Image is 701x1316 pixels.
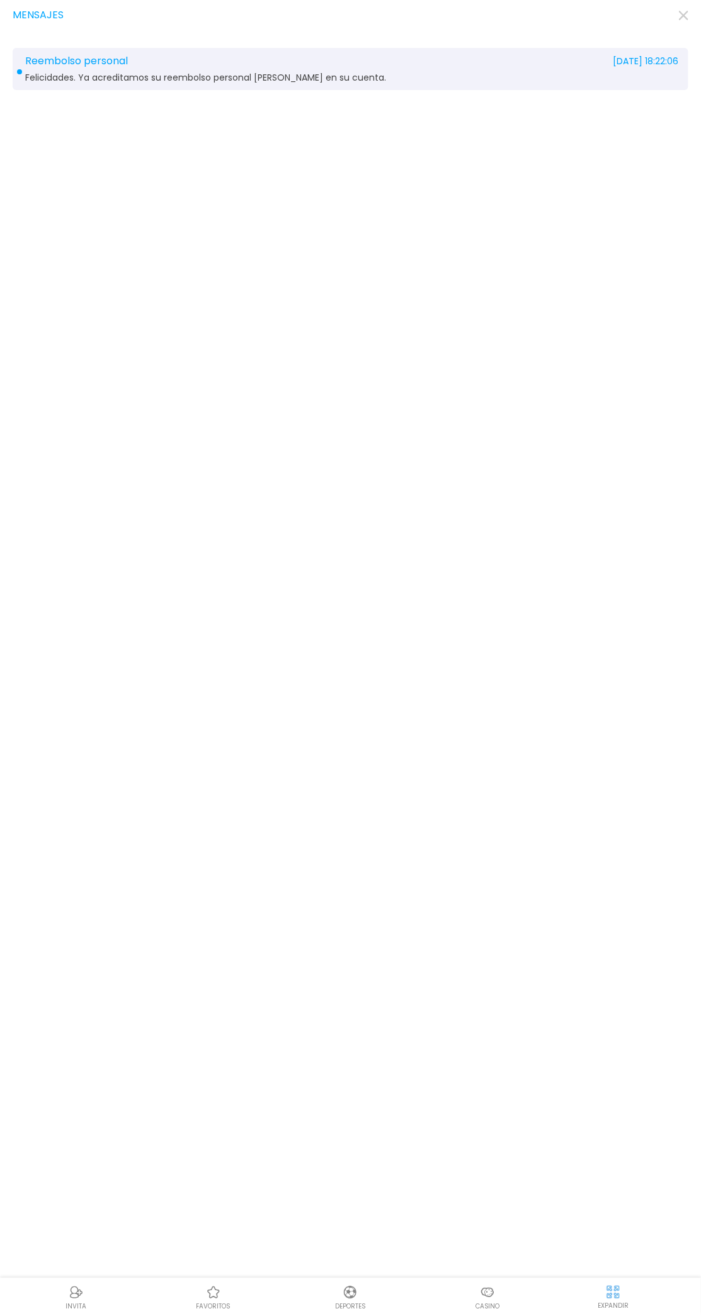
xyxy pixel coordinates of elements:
[13,8,688,23] div: Mensajes
[66,1302,86,1312] p: INVITA
[343,1285,358,1300] img: Deportes
[419,1283,556,1312] a: CasinoCasinoCasino
[25,55,128,67] span: Reembolso personal
[196,1302,231,1312] p: favoritos
[476,1302,500,1312] p: Casino
[69,1285,84,1300] img: Referral
[335,1302,366,1312] p: Deportes
[8,1283,145,1312] a: ReferralReferralINVITA
[206,1285,221,1300] img: Casino Favoritos
[282,1283,419,1312] a: DeportesDeportesDeportes
[598,1302,629,1311] p: EXPANDIR
[613,57,678,66] span: [DATE] 18:22:06
[25,73,386,83] span: Felicidades. Ya acreditamos su reembolso personal [PERSON_NAME] en su cuenta.
[480,1285,495,1300] img: Casino
[605,1285,621,1300] img: hide
[145,1283,282,1312] a: Casino FavoritosCasino Favoritosfavoritos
